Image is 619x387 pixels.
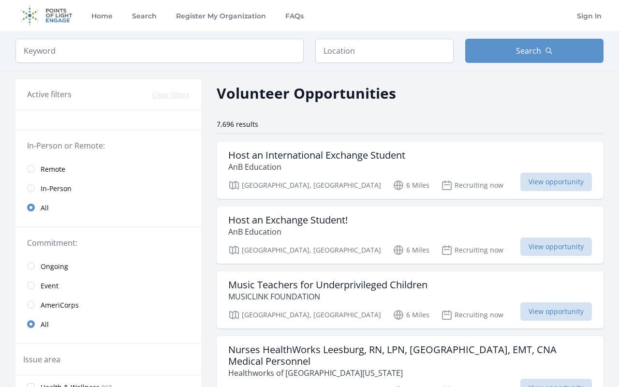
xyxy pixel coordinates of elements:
span: View opportunity [520,238,592,256]
a: Music Teachers for Underprivileged Children MUSICLINK FOUNDATION [GEOGRAPHIC_DATA], [GEOGRAPHIC_D... [217,271,604,328]
legend: Commitment: [27,237,190,249]
p: Healthworks of [GEOGRAPHIC_DATA][US_STATE] [228,367,592,379]
a: Ongoing [15,256,201,276]
p: 6 Miles [393,309,429,321]
h3: Active filters [27,89,72,100]
p: 6 Miles [393,179,429,191]
p: AnB Education [228,161,405,173]
legend: In-Person or Remote: [27,140,190,151]
h2: Volunteer Opportunities [217,82,396,104]
span: View opportunity [520,173,592,191]
span: AmeriCorps [41,300,79,310]
span: Search [516,45,541,57]
button: Clear filters [152,90,190,100]
span: Event [41,281,59,291]
span: Ongoing [41,262,68,271]
button: Search [465,39,604,63]
span: 7,696 results [217,119,258,129]
a: All [15,314,201,334]
h3: Music Teachers for Underprivileged Children [228,279,427,291]
input: Location [315,39,454,63]
a: Remote [15,159,201,179]
p: Recruiting now [441,309,503,321]
span: All [41,203,49,213]
h3: Nurses HealthWorks Leesburg, RN, LPN, [GEOGRAPHIC_DATA], EMT, CNA Medical Personnel [228,344,592,367]
p: MUSICLINK FOUNDATION [228,291,427,302]
h3: Host an Exchange Student! [228,214,348,226]
p: [GEOGRAPHIC_DATA], [GEOGRAPHIC_DATA] [228,244,381,256]
h3: Host an International Exchange Student [228,149,405,161]
a: Event [15,276,201,295]
span: In-Person [41,184,72,193]
legend: Issue area [23,354,60,365]
p: AnB Education [228,226,348,238]
a: In-Person [15,179,201,198]
p: [GEOGRAPHIC_DATA], [GEOGRAPHIC_DATA] [228,179,381,191]
a: All [15,198,201,217]
p: 6 Miles [393,244,429,256]
p: Recruiting now [441,244,503,256]
a: Host an Exchange Student! AnB Education [GEOGRAPHIC_DATA], [GEOGRAPHIC_DATA] 6 Miles Recruiting n... [217,207,604,264]
p: [GEOGRAPHIC_DATA], [GEOGRAPHIC_DATA] [228,309,381,321]
a: AmeriCorps [15,295,201,314]
span: All [41,320,49,329]
input: Keyword [15,39,304,63]
p: Recruiting now [441,179,503,191]
span: Remote [41,164,65,174]
a: Host an International Exchange Student AnB Education [GEOGRAPHIC_DATA], [GEOGRAPHIC_DATA] 6 Miles... [217,142,604,199]
span: View opportunity [520,302,592,321]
